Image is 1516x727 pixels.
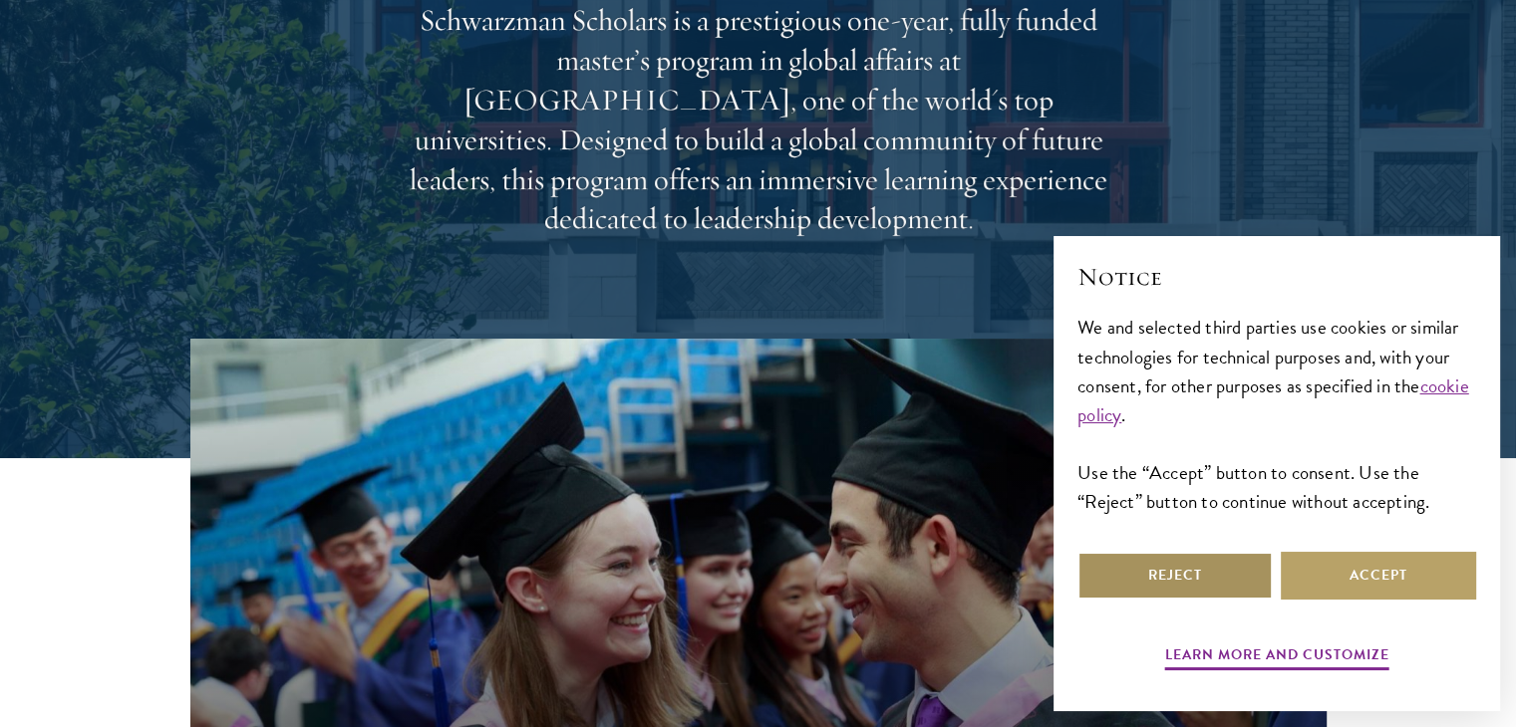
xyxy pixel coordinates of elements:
[1281,552,1476,600] button: Accept
[400,1,1117,239] p: Schwarzman Scholars is a prestigious one-year, fully funded master’s program in global affairs at...
[1077,260,1476,294] h2: Notice
[1077,313,1476,515] div: We and selected third parties use cookies or similar technologies for technical purposes and, wit...
[1077,371,1469,429] a: cookie policy
[1077,552,1273,600] button: Reject
[1165,642,1389,673] button: Learn more and customize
